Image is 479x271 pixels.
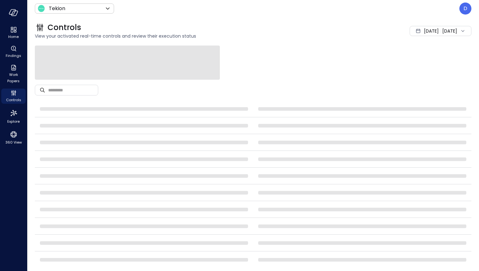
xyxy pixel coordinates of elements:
[6,52,21,59] span: Findings
[7,118,20,125] span: Explore
[6,97,21,103] span: Controls
[1,129,26,146] div: 360 View
[48,22,81,33] span: Controls
[1,89,26,104] div: Controls
[1,25,26,40] div: Home
[424,28,439,34] span: [DATE]
[8,34,19,40] span: Home
[35,33,316,40] span: View your activated real-time controls and review their execution status
[37,5,45,12] img: Icon
[1,63,26,85] div: Work Papers
[1,108,26,125] div: Explore
[459,3,471,15] div: Dberin
[1,44,26,59] div: Findings
[5,139,22,145] span: 360 View
[49,5,65,12] p: Tekion
[4,71,23,84] span: Work Papers
[463,5,467,12] p: D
